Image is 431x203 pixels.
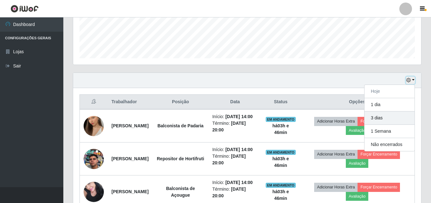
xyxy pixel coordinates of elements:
[212,113,258,120] li: Início:
[314,150,358,159] button: Adicionar Horas Extra
[111,189,149,194] strong: [PERSON_NAME]
[272,123,289,135] strong: há 03 h e 46 min
[84,141,104,177] img: 1758147536272.jpeg
[300,95,415,110] th: Opções
[225,114,253,119] time: [DATE] 14:00
[157,123,204,128] strong: Balconista de Padaria
[358,183,400,192] button: Forçar Encerramento
[157,156,204,161] strong: Repositor de Hortifruti
[272,156,289,168] strong: há 03 h e 46 min
[364,138,415,151] button: Não encerrados
[111,156,149,161] strong: [PERSON_NAME]
[266,117,296,122] span: EM ANDAMENTO
[346,126,368,135] button: Avaliação
[212,153,258,166] li: Término:
[364,85,415,98] button: Hoje
[108,95,152,110] th: Trabalhador
[212,186,258,199] li: Término:
[314,117,358,126] button: Adicionar Horas Extra
[111,123,149,128] strong: [PERSON_NAME]
[364,111,415,125] button: 3 dias
[358,117,400,126] button: Forçar Encerramento
[212,179,258,186] li: Início:
[152,95,208,110] th: Posição
[346,159,368,168] button: Avaliação
[225,180,253,185] time: [DATE] 14:00
[208,95,262,110] th: Data
[272,189,289,201] strong: há 03 h e 46 min
[266,183,296,188] span: EM ANDAMENTO
[364,125,415,138] button: 1 Semana
[212,120,258,133] li: Término:
[346,192,368,201] button: Avaliação
[364,98,415,111] button: 1 dia
[262,95,300,110] th: Status
[84,108,104,144] img: 1726843686104.jpeg
[225,147,253,152] time: [DATE] 14:00
[10,5,39,13] img: CoreUI Logo
[166,186,195,198] strong: Balconista de Açougue
[314,183,358,192] button: Adicionar Horas Extra
[212,146,258,153] li: Início:
[266,150,296,155] span: EM ANDAMENTO
[358,150,400,159] button: Forçar Encerramento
